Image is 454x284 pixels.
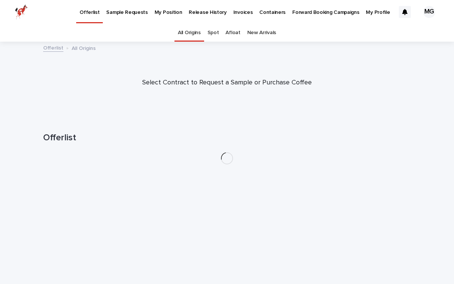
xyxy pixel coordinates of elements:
h1: Offerlist [43,132,411,143]
p: Select Contract to Request a Sample or Purchase Coffee [77,79,377,87]
a: Afloat [225,24,240,42]
div: MG [423,6,435,18]
img: zttTXibQQrCfv9chImQE [15,5,28,20]
a: Spot [207,24,219,42]
a: New Arrivals [247,24,276,42]
a: Offerlist [43,43,63,52]
a: All Origins [178,24,201,42]
p: All Origins [72,44,96,52]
